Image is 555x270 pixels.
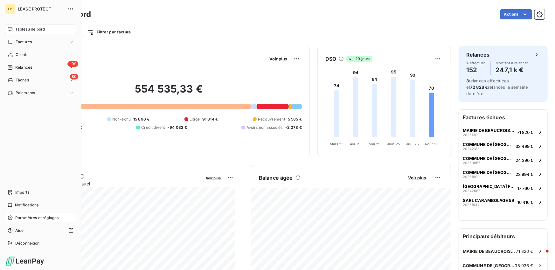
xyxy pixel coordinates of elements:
[15,228,24,233] span: Aide
[258,116,285,122] span: Recouvrement
[463,203,479,207] span: 20251941
[246,125,283,130] span: Avoirs non associés
[406,142,419,146] tspan: Juil. 25
[15,26,45,32] span: Tableau de bord
[496,65,528,75] h4: 247,1 k €
[15,65,32,70] span: Relances
[500,9,532,19] button: Actions
[425,142,439,146] tspan: Août 25
[463,142,513,147] span: COMMUNE DE [GEOGRAPHIC_DATA]
[83,27,135,37] button: Filtrer par facture
[517,200,533,205] span: 16 416 €
[406,175,428,181] button: Voir plus
[15,202,38,208] span: Notifications
[463,156,513,161] span: COMMUNE DE [GEOGRAPHIC_DATA]
[369,142,381,146] tspan: Mai 25
[516,158,533,163] span: 24 390 €
[463,249,516,254] span: MAIRIE DE BEAUCROISSANT
[516,144,533,149] span: 33 499 €
[459,139,547,153] button: COMMUNE DE [GEOGRAPHIC_DATA]2024218833 499 €
[133,116,149,122] span: 15 896 €
[517,130,533,135] span: 71 820 €
[463,161,481,165] span: 20250855
[5,88,76,98] a: Paiements
[466,78,528,96] span: relances effectuées et relancés la semaine dernière.
[16,52,28,58] span: Clients
[346,56,372,62] span: -20 jours
[325,55,336,63] h6: DSO
[5,187,76,197] a: Imports
[459,195,547,209] button: SARL CARAMBOLAGE 592025194116 416 €
[206,176,221,180] span: Voir plus
[36,180,201,187] span: Chiffre d'affaires mensuel
[5,62,76,73] a: +99Relances
[516,249,533,254] span: 71 820 €
[5,225,76,236] a: Aide
[5,4,15,14] div: LP
[15,215,59,221] span: Paramètres et réglages
[5,50,76,60] a: Clients
[267,56,289,62] button: Voir plus
[463,133,480,137] span: 20251399
[190,116,200,122] span: Litige
[288,116,302,122] span: 5 585 €
[15,240,40,246] span: Déconnexion
[516,172,533,177] span: 23 994 €
[533,248,549,264] iframe: Intercom live chat
[5,256,45,266] img: Logo LeanPay
[459,125,547,139] button: MAIRIE DE BEAUCROISSANT2025139971 820 €
[459,110,547,125] h6: Factures échues
[459,167,547,181] button: COMMUNE DE [GEOGRAPHIC_DATA] SUR L'ESCAUT2025180023 994 €
[5,75,76,85] a: 80Tâches
[16,77,29,83] span: Tâches
[463,170,513,175] span: COMMUNE DE [GEOGRAPHIC_DATA] SUR L'ESCAUT
[269,56,287,61] span: Voir plus
[350,142,362,146] tspan: Avr. 25
[5,213,76,223] a: Paramètres et réglages
[463,147,480,151] span: 20242188
[466,51,489,59] h6: Relances
[463,189,481,193] span: 20242683
[285,125,302,130] span: -2 278 €
[463,184,515,189] span: [GEOGRAPHIC_DATA] FREMOY
[330,142,344,146] tspan: Mars 25
[5,37,76,47] a: Factures
[459,181,547,195] button: [GEOGRAPHIC_DATA] FREMOY2024268317 760 €
[67,61,78,67] span: +99
[70,74,78,80] span: 80
[459,229,547,244] h6: Principaux débiteurs
[463,175,480,179] span: 20251800
[387,142,400,146] tspan: Juin 25
[18,6,64,11] span: LEASE PROTECT
[496,61,528,65] span: Montant à relancer
[5,24,76,34] a: Tableau de bord
[168,125,187,130] span: -94 032 €
[36,83,302,102] h2: 554 535,33 €
[515,263,533,268] span: 38 936 €
[517,186,533,191] span: 17 760 €
[463,198,514,203] span: SARL CARAMBOLAGE 59
[16,90,35,96] span: Paiements
[466,61,485,65] span: À effectuer
[16,39,32,45] span: Factures
[112,116,131,122] span: Non-échu
[202,116,218,122] span: 91 314 €
[259,174,293,182] h6: Balance âgée
[470,85,488,90] span: 72 828 €
[459,153,547,167] button: COMMUNE DE [GEOGRAPHIC_DATA]2025085524 390 €
[463,263,515,268] span: COMMUNE DE [GEOGRAPHIC_DATA]
[141,125,165,130] span: Crédit divers
[15,190,29,195] span: Imports
[204,175,223,181] button: Voir plus
[466,65,485,75] h4: 152
[408,175,426,180] span: Voir plus
[466,78,469,83] span: 3
[463,128,515,133] span: MAIRIE DE BEAUCROISSANT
